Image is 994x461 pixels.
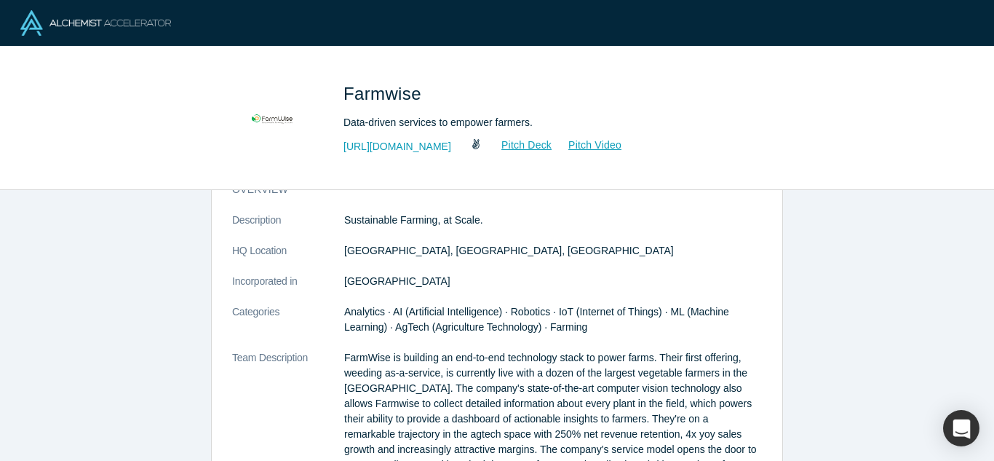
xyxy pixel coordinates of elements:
[232,274,344,304] dt: Incorporated in
[232,243,344,274] dt: HQ Location
[344,274,762,289] dd: [GEOGRAPHIC_DATA]
[485,137,552,154] a: Pitch Deck
[343,84,426,103] span: Farmwise
[232,304,344,350] dt: Categories
[343,115,751,130] div: Data-driven services to empower farmers.
[232,213,344,243] dt: Description
[344,306,729,333] span: Analytics · AI (Artificial Intelligence) · Robotics · IoT (Internet of Things) · ML (Machine Lear...
[344,243,762,259] dd: [GEOGRAPHIC_DATA], [GEOGRAPHIC_DATA], [GEOGRAPHIC_DATA]
[20,10,171,36] img: Alchemist Logo
[344,213,762,228] p: Sustainable Farming, at Scale.
[232,182,741,197] h3: overview
[552,137,622,154] a: Pitch Video
[221,67,323,169] img: Farmwise's Logo
[343,139,451,154] a: [URL][DOMAIN_NAME]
